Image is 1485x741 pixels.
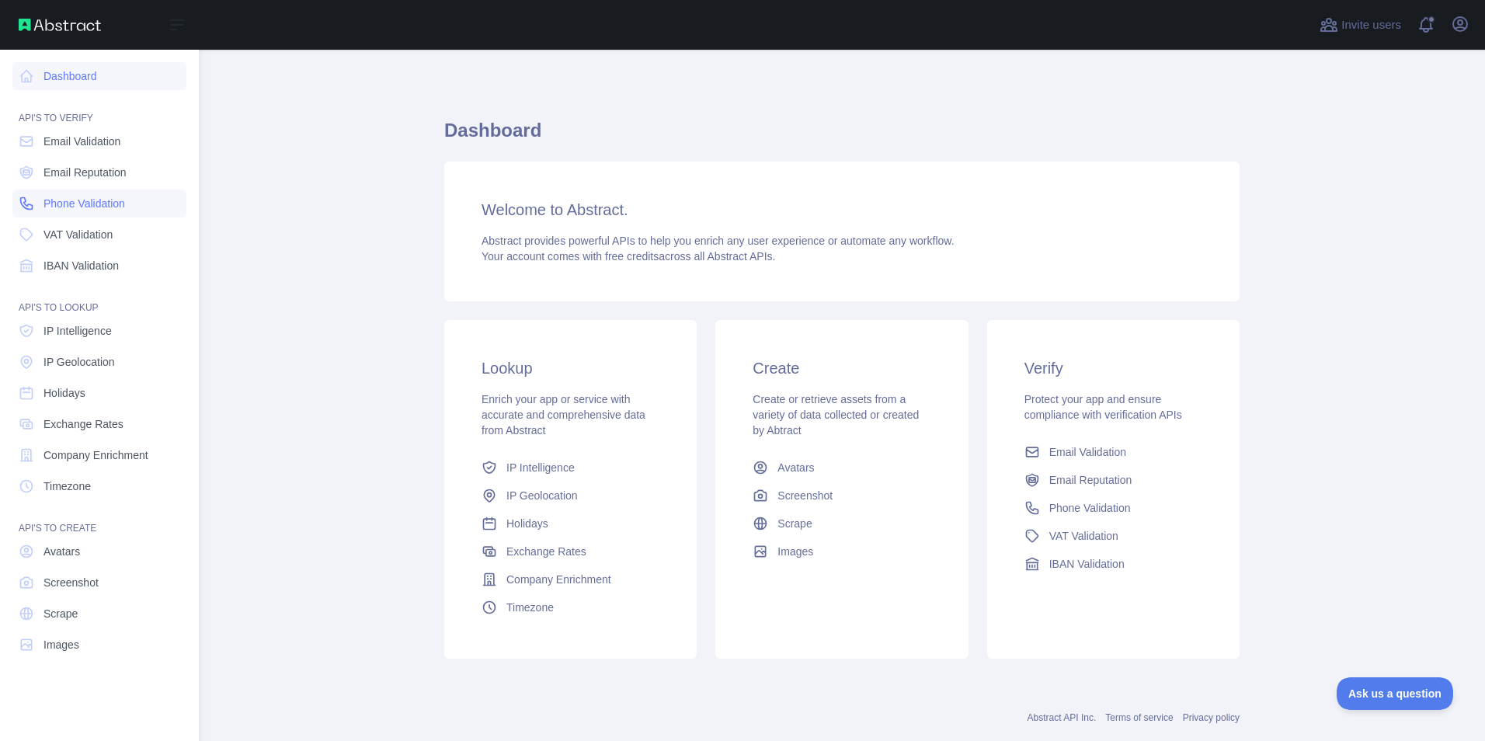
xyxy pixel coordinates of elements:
[12,600,186,628] a: Scrape
[746,482,937,510] a: Screenshot
[1183,712,1240,723] a: Privacy policy
[753,357,930,379] h3: Create
[482,250,775,263] span: Your account comes with across all Abstract APIs.
[1316,12,1404,37] button: Invite users
[475,565,666,593] a: Company Enrichment
[1337,677,1454,710] iframe: Toggle Customer Support
[12,348,186,376] a: IP Geolocation
[1024,393,1182,421] span: Protect your app and ensure compliance with verification APIs
[1024,357,1202,379] h3: Verify
[43,134,120,149] span: Email Validation
[43,416,123,432] span: Exchange Rates
[12,569,186,597] a: Screenshot
[1018,550,1209,578] a: IBAN Validation
[12,252,186,280] a: IBAN Validation
[43,227,113,242] span: VAT Validation
[475,510,666,537] a: Holidays
[1018,522,1209,550] a: VAT Validation
[19,19,101,31] img: Abstract API
[482,357,659,379] h3: Lookup
[482,393,645,437] span: Enrich your app or service with accurate and comprehensive data from Abstract
[506,516,548,531] span: Holidays
[12,537,186,565] a: Avatars
[777,516,812,531] span: Scrape
[12,62,186,90] a: Dashboard
[1049,528,1118,544] span: VAT Validation
[753,393,919,437] span: Create or retrieve assets from a variety of data collected or created by Abtract
[12,190,186,217] a: Phone Validation
[506,488,578,503] span: IP Geolocation
[12,631,186,659] a: Images
[12,283,186,314] div: API'S TO LOOKUP
[475,593,666,621] a: Timezone
[43,544,80,559] span: Avatars
[43,354,115,370] span: IP Geolocation
[12,441,186,469] a: Company Enrichment
[43,165,127,180] span: Email Reputation
[43,478,91,494] span: Timezone
[605,250,659,263] span: free credits
[777,460,814,475] span: Avatars
[1049,444,1126,460] span: Email Validation
[43,606,78,621] span: Scrape
[746,510,937,537] a: Scrape
[12,472,186,500] a: Timezone
[506,600,554,615] span: Timezone
[12,503,186,534] div: API'S TO CREATE
[475,454,666,482] a: IP Intelligence
[444,118,1240,155] h1: Dashboard
[475,537,666,565] a: Exchange Rates
[12,379,186,407] a: Holidays
[12,410,186,438] a: Exchange Rates
[1018,494,1209,522] a: Phone Validation
[12,221,186,249] a: VAT Validation
[1018,438,1209,466] a: Email Validation
[43,323,112,339] span: IP Intelligence
[1341,16,1401,34] span: Invite users
[506,544,586,559] span: Exchange Rates
[777,488,833,503] span: Screenshot
[12,127,186,155] a: Email Validation
[746,537,937,565] a: Images
[43,196,125,211] span: Phone Validation
[777,544,813,559] span: Images
[43,258,119,273] span: IBAN Validation
[506,572,611,587] span: Company Enrichment
[482,199,1202,221] h3: Welcome to Abstract.
[12,317,186,345] a: IP Intelligence
[43,447,148,463] span: Company Enrichment
[1018,466,1209,494] a: Email Reputation
[1049,500,1131,516] span: Phone Validation
[1049,556,1125,572] span: IBAN Validation
[1028,712,1097,723] a: Abstract API Inc.
[1105,712,1173,723] a: Terms of service
[12,93,186,124] div: API'S TO VERIFY
[43,637,79,652] span: Images
[475,482,666,510] a: IP Geolocation
[43,575,99,590] span: Screenshot
[482,235,955,247] span: Abstract provides powerful APIs to help you enrich any user experience or automate any workflow.
[43,385,85,401] span: Holidays
[12,158,186,186] a: Email Reputation
[1049,472,1132,488] span: Email Reputation
[746,454,937,482] a: Avatars
[506,460,575,475] span: IP Intelligence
